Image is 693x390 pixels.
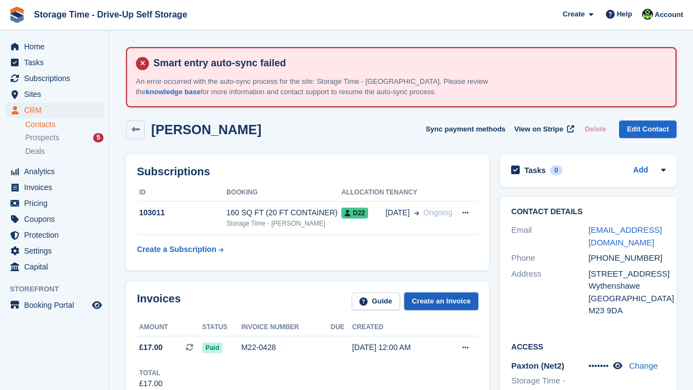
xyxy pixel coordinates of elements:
span: Prospects [25,133,59,143]
a: View on Stripe [510,121,576,139]
span: ••••••• [588,361,609,370]
span: Help [617,9,632,20]
a: menu [5,227,104,243]
span: Coupons [24,211,90,227]
a: Preview store [90,299,104,312]
span: Booking Portal [24,297,90,313]
span: Capital [24,259,90,274]
span: Analytics [24,164,90,179]
img: Laaibah Sarwar [642,9,653,20]
a: Edit Contact [619,121,677,139]
span: Invoices [24,180,90,195]
a: menu [5,180,104,195]
div: Email [511,224,588,249]
a: menu [5,71,104,86]
img: stora-icon-8386f47178a22dfd0bd8f6a31ec36ba5ce8667c1dd55bd0f319d3a0aa187defe.svg [9,7,25,23]
th: Amount [137,319,202,336]
h2: Tasks [524,165,546,175]
div: 5 [93,133,104,142]
a: Contacts [25,119,104,130]
span: View on Stripe [514,124,563,135]
a: menu [5,297,104,313]
a: menu [5,196,104,211]
span: Subscriptions [24,71,90,86]
div: M23 9DA [588,305,666,317]
div: 103011 [137,207,226,219]
span: Pricing [24,196,90,211]
div: Address [511,268,588,317]
div: [STREET_ADDRESS] [588,268,666,280]
span: [DATE] [386,207,410,219]
th: Invoice number [241,319,330,336]
a: menu [5,259,104,274]
div: [GEOGRAPHIC_DATA] [588,292,666,305]
span: Paid [202,342,222,353]
a: menu [5,164,104,179]
a: Storage Time - Drive-Up Self Storage [30,5,192,24]
div: Phone [511,252,588,265]
th: Due [330,319,352,336]
th: Booking [226,184,341,202]
a: menu [5,102,104,118]
button: Delete [580,121,610,139]
div: M22-0428 [241,342,330,353]
span: Deals [25,146,45,157]
div: [DATE] 12:00 AM [352,342,443,353]
h4: Smart entry auto-sync failed [149,57,667,70]
th: Tenancy [386,184,455,202]
h2: Subscriptions [137,165,478,178]
div: Storage Time - [PERSON_NAME] [226,219,341,228]
h2: Access [511,341,666,352]
a: menu [5,243,104,259]
th: Created [352,319,443,336]
h2: Contact Details [511,208,666,216]
a: Create an Invoice [404,292,479,311]
a: menu [5,55,104,70]
span: Paxton (Net2) [511,361,564,370]
span: £17.00 [139,342,163,353]
span: CRM [24,102,90,118]
span: Tasks [24,55,90,70]
a: Prospects 5 [25,132,104,144]
a: knowledge base [146,88,201,96]
span: Storefront [10,284,109,295]
button: Sync payment methods [426,121,506,139]
a: menu [5,87,104,102]
div: 160 SQ FT (20 FT CONTAINER) [226,207,341,219]
th: Allocation [341,184,385,202]
div: Create a Subscription [137,244,216,255]
div: 0 [550,165,563,175]
a: Change [629,361,658,370]
div: [PHONE_NUMBER] [588,252,666,265]
a: menu [5,39,104,54]
span: Account [655,9,683,20]
span: Ongoing [423,208,453,217]
a: Guide [352,292,400,311]
a: menu [5,211,104,227]
a: Add [633,164,648,177]
span: D22 [341,208,368,219]
h2: [PERSON_NAME] [151,122,261,137]
a: Deals [25,146,104,157]
span: Home [24,39,90,54]
div: Total [139,368,163,378]
th: Status [202,319,242,336]
div: £17.00 [139,378,163,389]
a: Create a Subscription [137,239,224,260]
span: Sites [24,87,90,102]
div: Wythenshawe [588,280,666,292]
span: Protection [24,227,90,243]
h2: Invoices [137,292,181,311]
span: Create [563,9,585,20]
span: Settings [24,243,90,259]
th: ID [137,184,226,202]
a: [EMAIL_ADDRESS][DOMAIN_NAME] [588,225,662,247]
p: An error occurred with the auto-sync process for the site: Storage Time - [GEOGRAPHIC_DATA]. Plea... [136,76,519,97]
